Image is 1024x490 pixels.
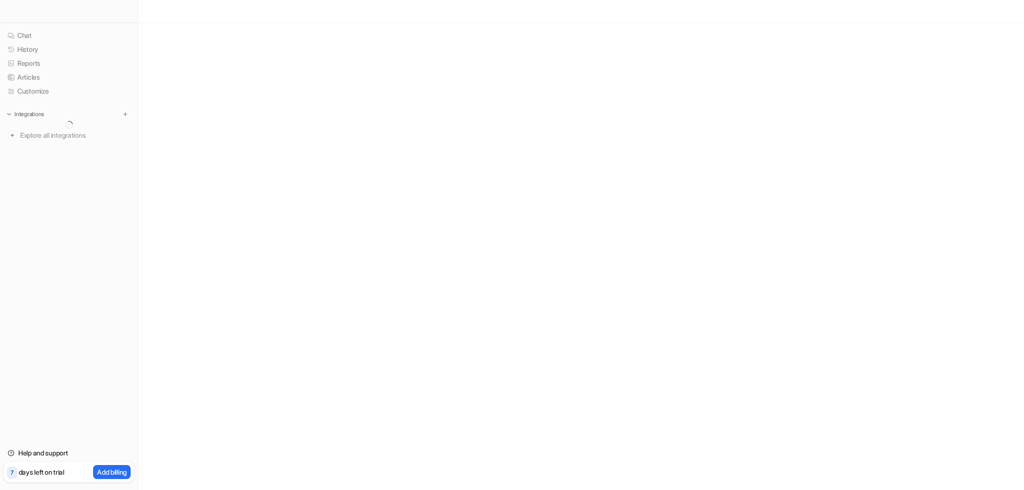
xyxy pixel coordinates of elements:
p: days left on trial [19,467,64,477]
span: Explore all integrations [20,128,130,143]
a: Chat [4,29,134,42]
img: menu_add.svg [122,111,129,118]
a: Help and support [4,446,134,460]
a: Reports [4,57,134,70]
button: Add billing [93,465,131,479]
a: History [4,43,134,56]
a: Articles [4,71,134,84]
p: Integrations [14,110,44,118]
a: Customize [4,84,134,98]
p: 7 [11,468,13,477]
img: expand menu [6,111,12,118]
a: Explore all integrations [4,129,134,142]
p: Add billing [97,467,127,477]
button: Integrations [4,109,47,119]
img: explore all integrations [8,131,17,140]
